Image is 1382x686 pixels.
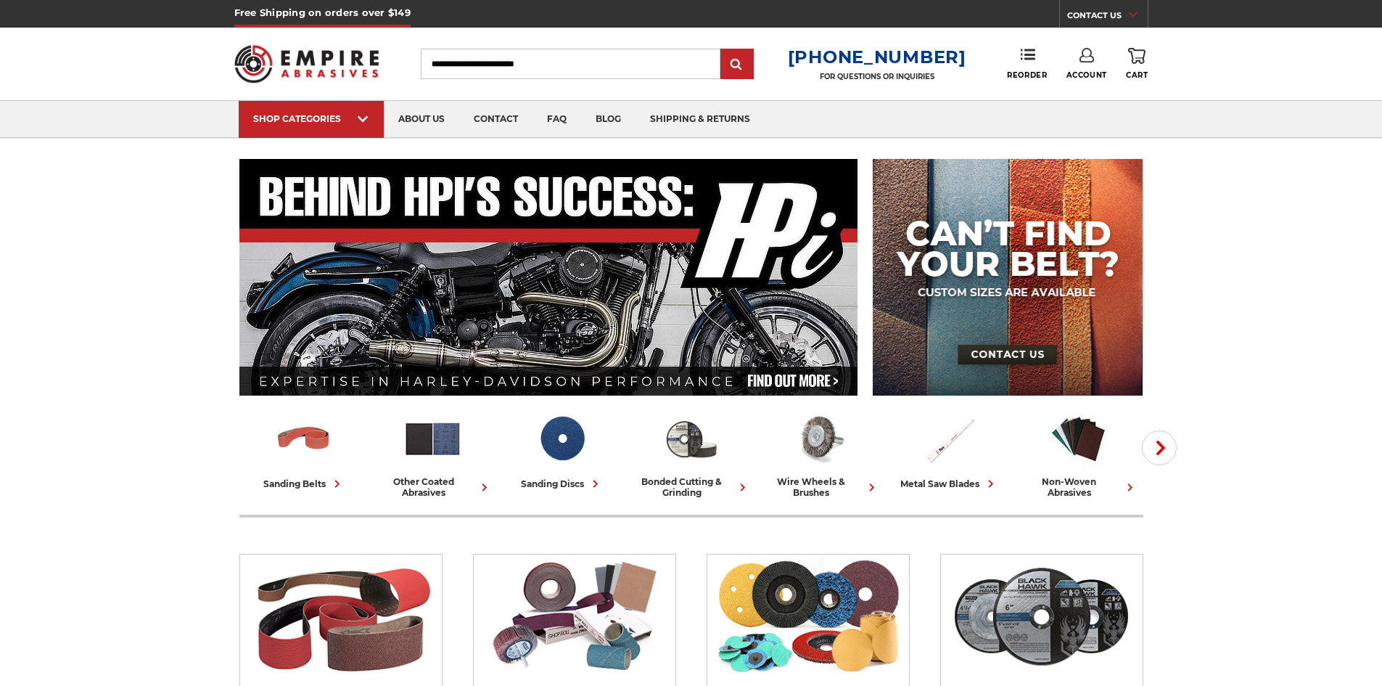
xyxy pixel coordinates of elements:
[245,409,363,491] a: sanding belts
[1007,70,1047,80] span: Reorder
[374,409,492,498] a: other coated abrasives
[762,476,879,498] div: wire wheels & brushes
[480,555,668,678] img: Other Coated Abrasives
[947,555,1135,678] img: Bonded Cutting & Grinding
[723,50,752,79] input: Submit
[374,476,492,498] div: other coated abrasives
[661,409,721,469] img: Bonded Cutting & Grinding
[403,409,463,469] img: Other Coated Abrasives
[263,476,345,491] div: sanding belts
[790,409,850,469] img: Wire Wheels & Brushes
[1020,409,1138,498] a: non-woven abrasives
[714,555,902,678] img: Sanding Discs
[532,101,581,138] a: faq
[900,476,998,491] div: metal saw blades
[247,555,435,678] img: Sanding Belts
[1007,48,1047,79] a: Reorder
[503,409,621,491] a: sanding discs
[459,101,532,138] a: contact
[633,409,750,498] a: bonded cutting & grinding
[1126,70,1148,80] span: Cart
[919,409,979,469] img: Metal Saw Blades
[532,409,592,469] img: Sanding Discs
[253,113,369,124] div: SHOP CATEGORIES
[521,476,603,491] div: sanding discs
[891,409,1008,491] a: metal saw blades
[788,46,966,68] a: [PHONE_NUMBER]
[1020,476,1138,498] div: non-woven abrasives
[1048,409,1109,469] img: Non-woven Abrasives
[762,409,879,498] a: wire wheels & brushes
[873,159,1143,396] img: promo banner for custom belts.
[636,101,765,138] a: shipping & returns
[633,476,750,498] div: bonded cutting & grinding
[1066,70,1107,80] span: Account
[239,159,858,396] img: Banner for an interview featuring Horsepower Inc who makes Harley performance upgrades featured o...
[581,101,636,138] a: blog
[234,36,379,92] img: Empire Abrasives
[1126,48,1148,80] a: Cart
[1142,430,1177,465] button: Next
[273,409,334,469] img: Sanding Belts
[1067,7,1148,28] a: CONTACT US
[384,101,459,138] a: about us
[788,72,966,81] p: FOR QUESTIONS OR INQUIRIES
